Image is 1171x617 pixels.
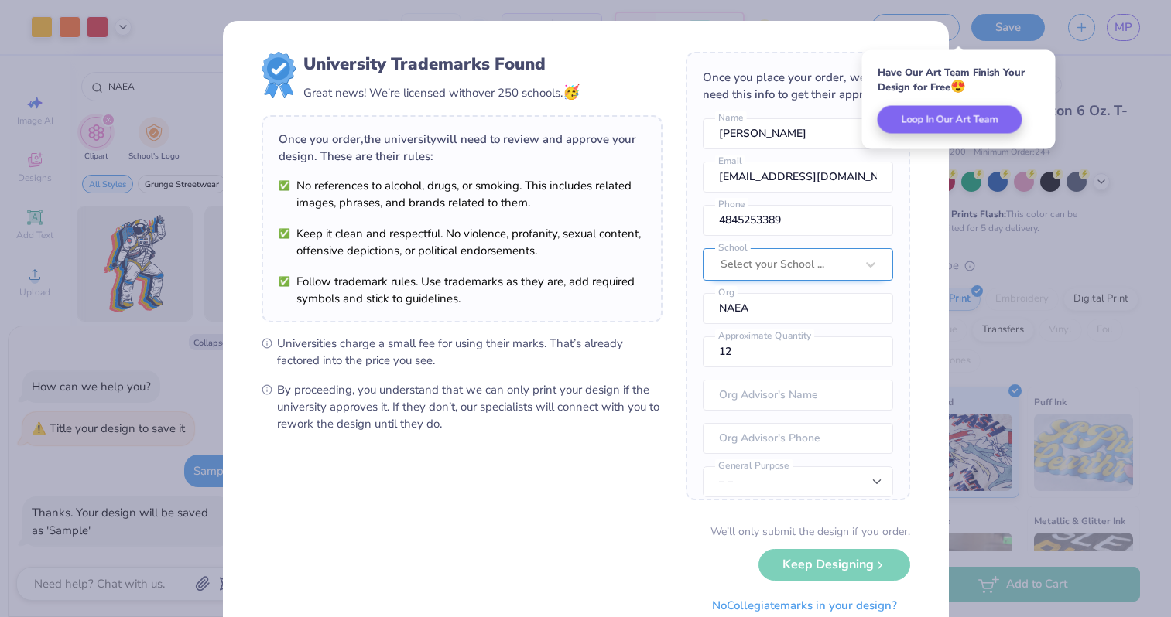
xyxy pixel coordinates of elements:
[950,78,966,95] span: 😍
[703,380,893,411] input: Org Advisor's Name
[703,162,893,193] input: Email
[262,52,296,98] img: license-marks-badge.png
[878,106,1022,134] button: Loop In Our Art Team
[703,293,893,324] input: Org
[703,423,893,454] input: Org Advisor's Phone
[279,131,645,165] div: Once you order, the university will need to review and approve your design. These are their rules:
[878,66,1040,94] div: Have Our Art Team Finish Your Design for Free
[563,83,580,101] span: 🥳
[277,381,663,432] span: By proceeding, you understand that we can only print your design if the university approves it. I...
[279,273,645,307] li: Follow trademark rules. Use trademarks as they are, add required symbols and stick to guidelines.
[303,82,580,103] div: Great news! We’re licensed with over 250 schools.
[279,225,645,259] li: Keep it clean and respectful. No violence, profanity, sexual content, offensive depictions, or po...
[303,52,580,77] div: University Trademarks Found
[703,205,893,236] input: Phone
[710,523,910,540] div: We’ll only submit the design if you order.
[703,118,893,149] input: Name
[279,177,645,211] li: No references to alcohol, drugs, or smoking. This includes related images, phrases, and brands re...
[277,335,663,369] span: Universities charge a small fee for using their marks. That’s already factored into the price you...
[703,69,893,103] div: Once you place your order, we’ll need this info to get their approval:
[703,336,893,367] input: Approximate Quantity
